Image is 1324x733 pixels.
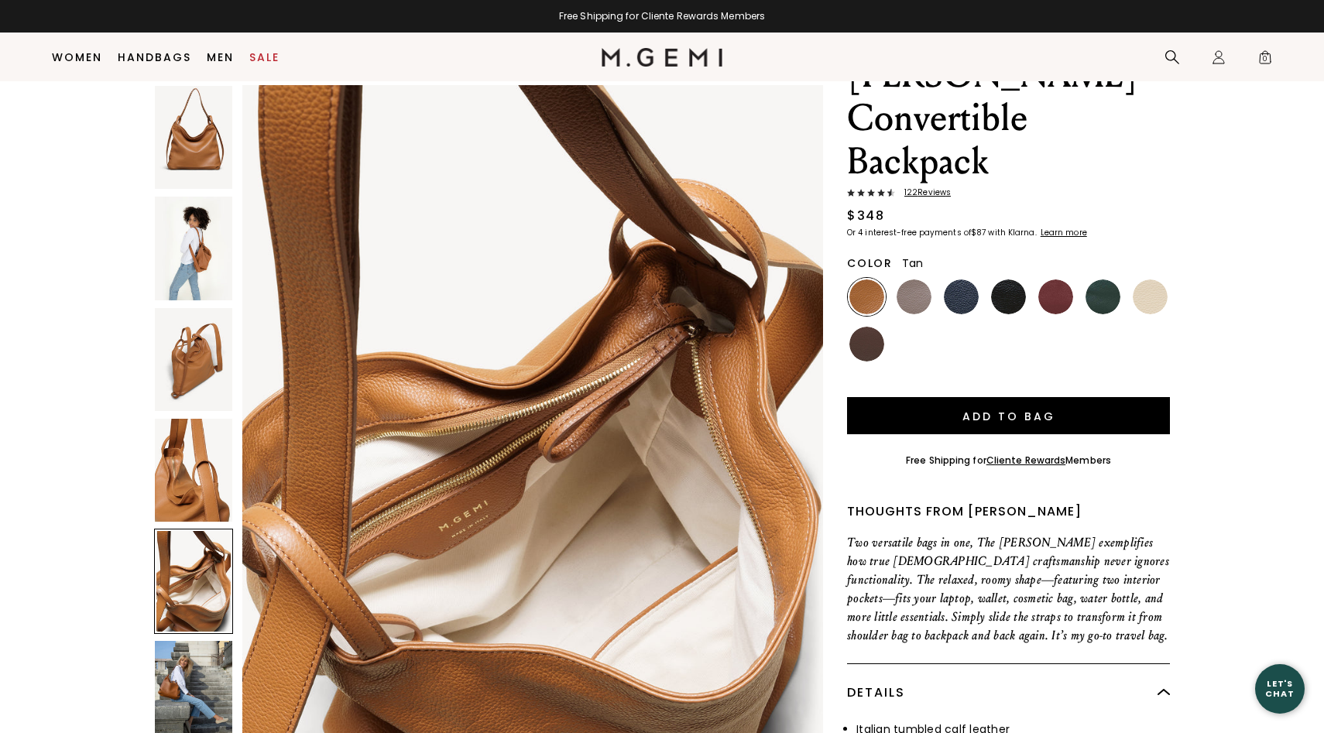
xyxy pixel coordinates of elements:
[847,533,1170,645] p: Two versatile bags in one, The [PERSON_NAME] exemplifies how true [DEMOGRAPHIC_DATA] craftsmanshi...
[249,51,280,63] a: Sale
[1041,227,1087,238] klarna-placement-style-cta: Learn more
[971,227,986,238] klarna-placement-style-amount: $87
[602,48,723,67] img: M.Gemi
[155,419,232,522] img: The Laura Convertible Backpack
[849,279,884,314] img: Tan
[1257,53,1273,68] span: 0
[118,51,191,63] a: Handbags
[1038,279,1073,314] img: Dark Burgundy
[52,51,102,63] a: Women
[991,279,1026,314] img: Black
[944,279,979,314] img: Navy
[1086,279,1120,314] img: Dark Green
[895,188,951,197] span: 122 Review s
[847,502,1170,521] div: Thoughts from [PERSON_NAME]
[847,188,1170,200] a: 122Reviews
[902,255,924,271] span: Tan
[897,279,931,314] img: Warm Gray
[847,10,1170,183] h1: The [PERSON_NAME] Convertible Backpack
[207,51,234,63] a: Men
[849,327,884,361] img: Chocolate
[847,397,1170,434] button: Add to Bag
[155,86,232,189] img: The Laura Convertible Backpack
[906,454,1111,467] div: Free Shipping for Members
[847,227,971,238] klarna-placement-style-body: Or 4 interest-free payments of
[155,197,232,300] img: The Laura Convertible Backpack
[986,454,1066,467] a: Cliente Rewards
[847,257,893,269] h2: Color
[155,308,232,411] img: The Laura Convertible Backpack
[1133,279,1168,314] img: Ecru
[847,664,1170,721] div: Details
[1039,228,1087,238] a: Learn more
[1255,679,1305,698] div: Let's Chat
[847,207,884,225] div: $348
[988,227,1038,238] klarna-placement-style-body: with Klarna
